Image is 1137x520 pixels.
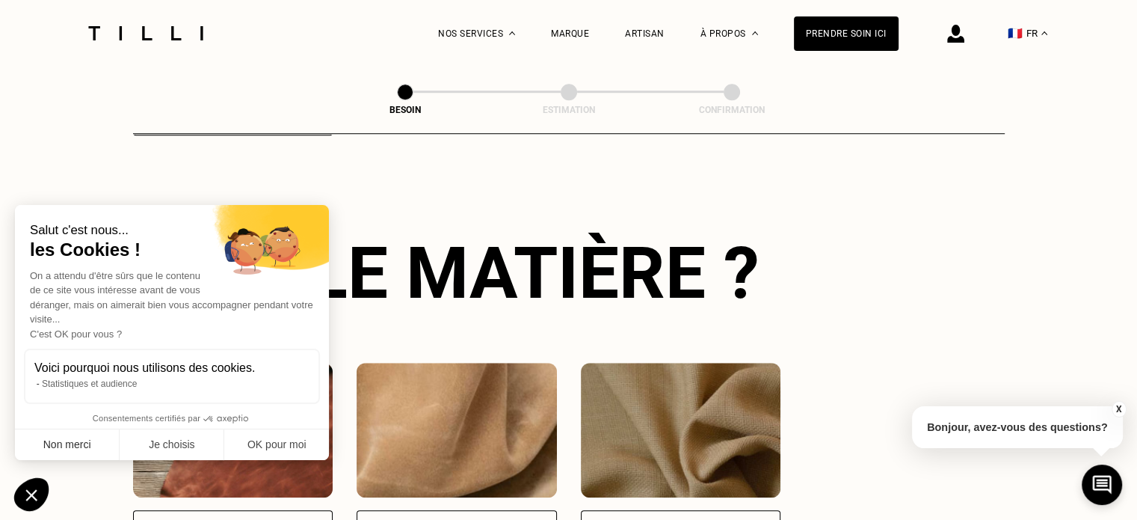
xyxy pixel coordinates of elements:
[752,31,758,35] img: Menu déroulant à propos
[494,105,644,115] div: Estimation
[133,231,1005,315] div: Quelle matière ?
[581,363,781,498] img: Tilli retouche vos vêtements en Textile
[947,25,964,43] img: icône connexion
[657,105,807,115] div: Confirmation
[330,105,480,115] div: Besoin
[1008,26,1023,40] span: 🇫🇷
[1111,401,1126,417] button: X
[794,16,899,51] a: Prendre soin ici
[1041,31,1047,35] img: menu déroulant
[912,406,1123,448] p: Bonjour, avez-vous des questions?
[551,28,589,39] a: Marque
[625,28,665,39] a: Artisan
[509,31,515,35] img: Menu déroulant
[83,26,209,40] img: Logo du service de couturière Tilli
[357,363,557,498] img: Tilli retouche vos vêtements en Daim / Nubuck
